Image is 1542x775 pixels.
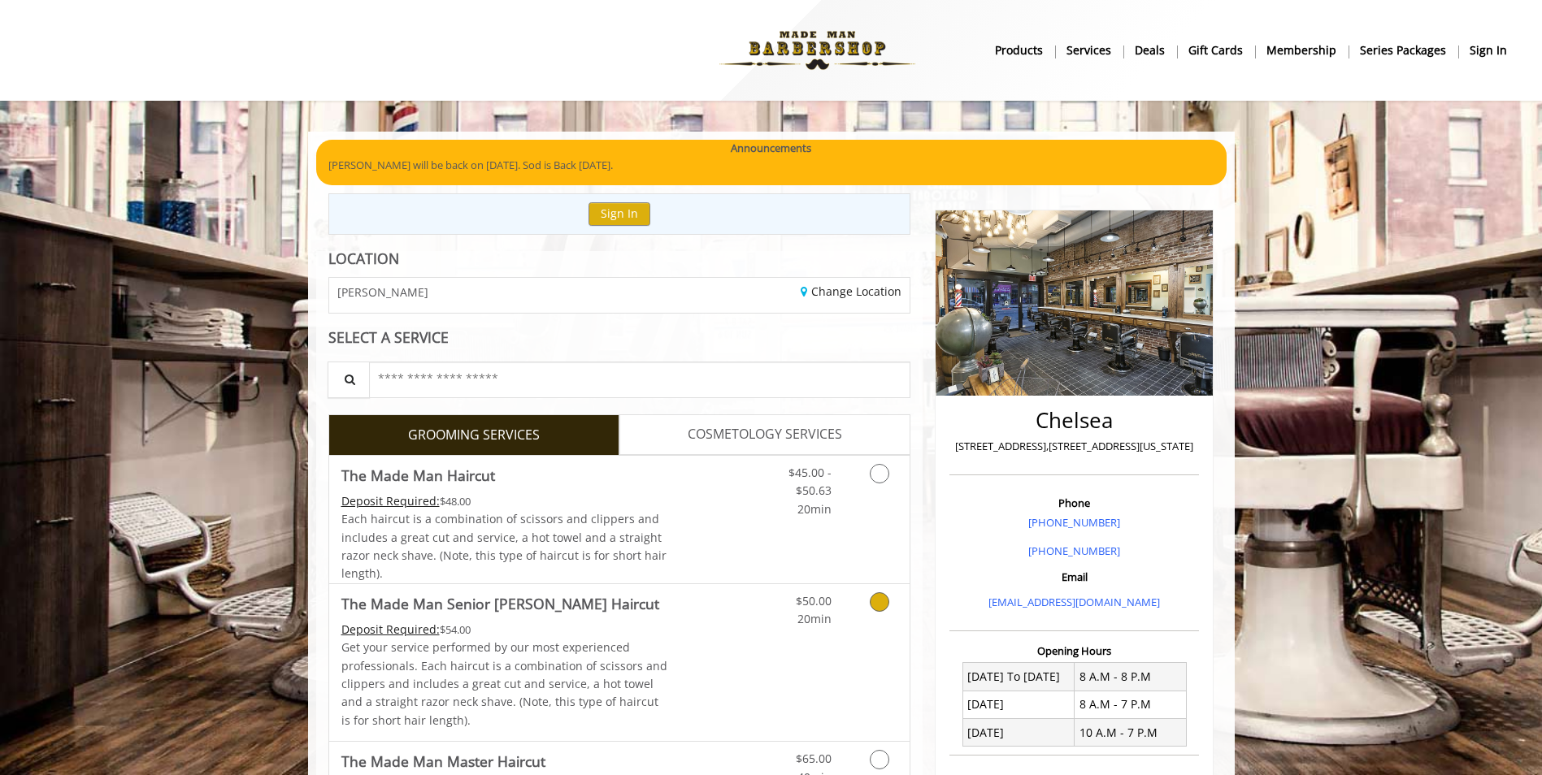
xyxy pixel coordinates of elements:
[796,593,832,608] span: $50.00
[1266,41,1336,59] b: Membership
[953,409,1195,432] h2: Chelsea
[953,571,1195,582] h3: Email
[688,424,842,445] span: COSMETOLOGY SERVICES
[995,41,1043,59] b: products
[1177,38,1255,62] a: Gift cardsgift cards
[1055,38,1123,62] a: ServicesServices
[796,751,832,766] span: $65.00
[341,464,495,487] b: The Made Man Haircut
[341,750,545,773] b: The Made Man Master Haircut
[328,157,1214,174] p: [PERSON_NAME] will be back on [DATE]. Sod is Back [DATE].
[797,611,832,626] span: 20min
[1075,691,1187,718] td: 8 A.M - 7 P.M
[337,286,428,298] span: [PERSON_NAME]
[801,284,901,299] a: Change Location
[731,140,811,157] b: Announcements
[341,621,668,639] div: $54.00
[1075,663,1187,691] td: 8 A.M - 8 P.M
[1349,38,1458,62] a: Series packagesSeries packages
[341,621,440,637] span: This service needs some Advance to be paid before we block your appointment
[1188,41,1243,59] b: gift cards
[706,6,929,95] img: Made Man Barbershop logo
[328,330,911,345] div: SELECT A SERVICE
[1135,41,1165,59] b: Deals
[341,492,668,510] div: $48.00
[962,691,1075,718] td: [DATE]
[962,719,1075,747] td: [DATE]
[1255,38,1349,62] a: MembershipMembership
[1360,41,1446,59] b: Series packages
[408,425,540,446] span: GROOMING SERVICES
[953,497,1195,509] h3: Phone
[953,438,1195,455] p: [STREET_ADDRESS],[STREET_ADDRESS][US_STATE]
[984,38,1055,62] a: Productsproducts
[1075,719,1187,747] td: 10 A.M - 7 P.M
[328,362,370,398] button: Service Search
[962,663,1075,691] td: [DATE] To [DATE]
[341,639,668,730] p: Get your service performed by our most experienced professionals. Each haircut is a combination o...
[949,645,1199,656] h3: Opening Hours
[988,595,1160,609] a: [EMAIL_ADDRESS][DOMAIN_NAME]
[1066,41,1111,59] b: Services
[1123,38,1177,62] a: DealsDeals
[341,592,659,615] b: The Made Man Senior [PERSON_NAME] Haircut
[1458,38,1518,62] a: sign insign in
[788,465,832,498] span: $45.00 - $50.63
[1028,543,1120,558] a: [PHONE_NUMBER]
[1470,41,1507,59] b: sign in
[1028,515,1120,530] a: [PHONE_NUMBER]
[589,202,650,226] button: Sign In
[328,249,399,268] b: LOCATION
[797,501,832,517] span: 20min
[341,511,667,581] span: Each haircut is a combination of scissors and clippers and includes a great cut and service, a ho...
[341,493,440,509] span: This service needs some Advance to be paid before we block your appointment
